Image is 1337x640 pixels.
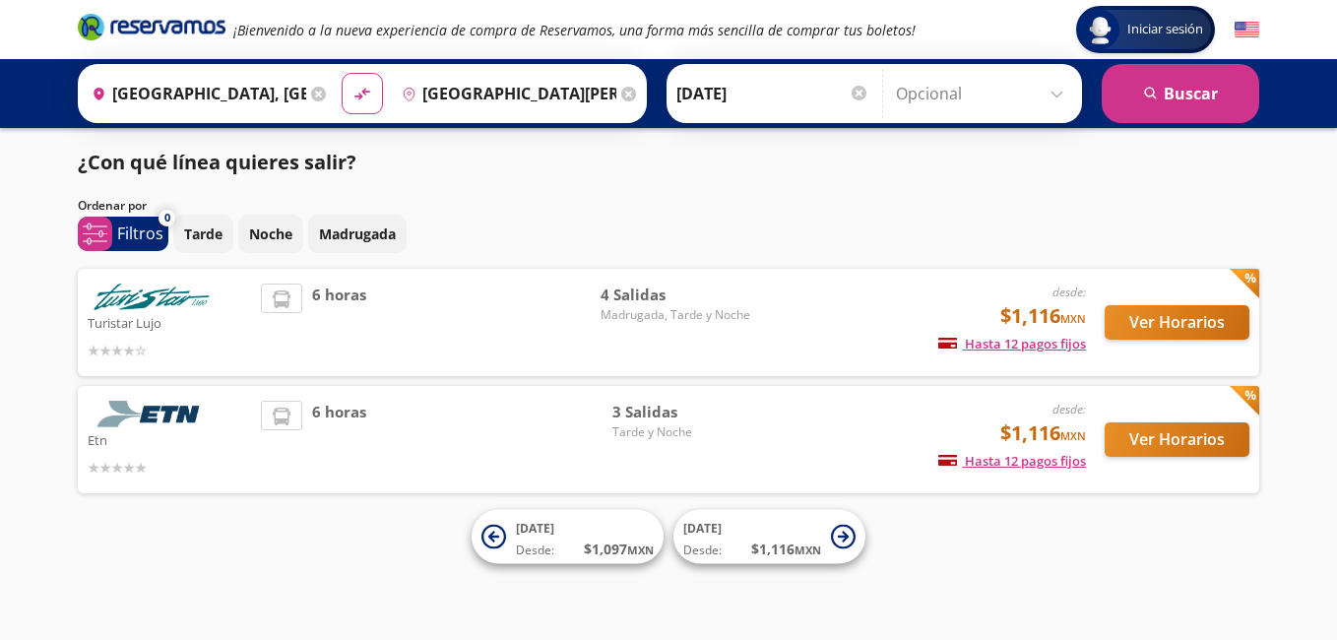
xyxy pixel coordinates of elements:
input: Buscar Destino [394,69,616,118]
span: [DATE] [683,520,722,537]
small: MXN [795,543,821,557]
p: Madrugada [319,224,396,244]
span: $1,116 [1000,418,1086,448]
input: Buscar Origen [84,69,306,118]
em: ¡Bienvenido a la nueva experiencia de compra de Reservamos, una forma más sencilla de comprar tus... [233,21,916,39]
button: [DATE]Desde:$1,097MXN [472,510,664,564]
input: Elegir Fecha [676,69,869,118]
button: [DATE]Desde:$1,116MXN [673,510,865,564]
em: desde: [1052,284,1086,300]
p: Turistar Lujo [88,310,251,334]
img: Turistar Lujo [88,284,216,310]
span: 4 Salidas [601,284,750,306]
i: Brand Logo [78,12,225,41]
span: Desde: [516,542,554,559]
a: Brand Logo [78,12,225,47]
button: Buscar [1102,64,1259,123]
small: MXN [1060,311,1086,326]
p: Tarde [184,224,223,244]
p: ¿Con qué línea quieres salir? [78,148,356,177]
span: Madrugada, Tarde y Noche [601,306,750,324]
span: Hasta 12 pagos fijos [938,335,1086,352]
button: Madrugada [308,215,407,253]
small: MXN [627,543,654,557]
small: MXN [1060,428,1086,443]
span: Iniciar sesión [1119,20,1211,39]
span: 3 Salidas [612,401,750,423]
button: Noche [238,215,303,253]
span: Desde: [683,542,722,559]
button: 0Filtros [78,217,168,251]
span: $ 1,097 [584,539,654,559]
button: English [1235,18,1259,42]
button: Ver Horarios [1105,305,1249,340]
p: Filtros [117,222,163,245]
button: Tarde [173,215,233,253]
span: $ 1,116 [751,539,821,559]
span: 0 [164,210,170,226]
span: $1,116 [1000,301,1086,331]
span: 6 horas [312,401,366,479]
p: Noche [249,224,292,244]
button: Ver Horarios [1105,422,1249,457]
span: 6 horas [312,284,366,361]
p: Etn [88,427,251,451]
em: desde: [1052,401,1086,417]
span: Hasta 12 pagos fijos [938,452,1086,470]
span: Tarde y Noche [612,423,750,441]
span: [DATE] [516,520,554,537]
input: Opcional [896,69,1072,118]
p: Ordenar por [78,197,147,215]
img: Etn [88,401,216,427]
